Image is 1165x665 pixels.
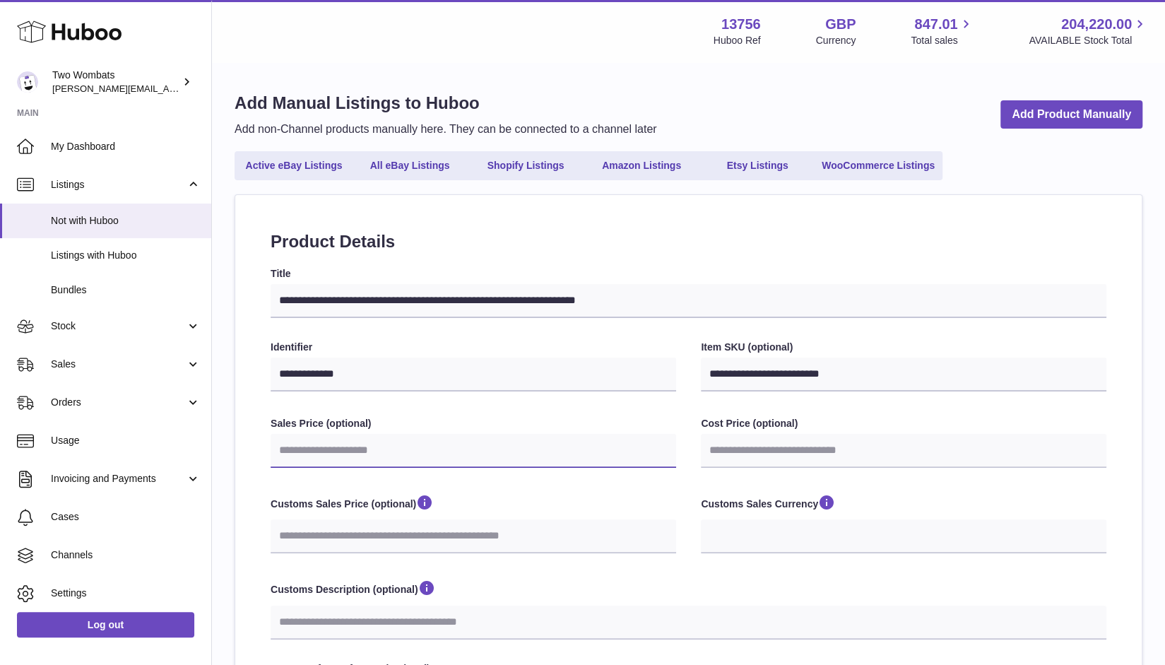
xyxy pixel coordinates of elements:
[469,154,582,177] a: Shopify Listings
[51,140,201,153] span: My Dashboard
[353,154,466,177] a: All eBay Listings
[271,267,1106,281] label: Title
[816,34,856,47] div: Currency
[235,92,656,114] h1: Add Manual Listings to Huboo
[1061,15,1132,34] span: 204,220.00
[51,472,186,485] span: Invoicing and Payments
[271,579,1106,601] label: Customs Description (optional)
[721,15,761,34] strong: 13756
[51,178,186,192] span: Listings
[271,493,676,516] label: Customs Sales Price (optional)
[271,341,676,354] label: Identifier
[17,612,194,637] a: Log out
[51,319,186,333] span: Stock
[701,154,814,177] a: Etsy Listings
[17,71,38,93] img: adam.randall@twowombats.com
[271,230,1106,253] h2: Product Details
[52,83,359,94] span: [PERSON_NAME][EMAIL_ADDRESS][PERSON_NAME][DOMAIN_NAME]
[51,249,201,262] span: Listings with Huboo
[51,358,186,371] span: Sales
[51,396,186,409] span: Orders
[271,417,676,430] label: Sales Price (optional)
[585,154,698,177] a: Amazon Listings
[237,154,350,177] a: Active eBay Listings
[51,587,201,600] span: Settings
[51,283,201,297] span: Bundles
[52,69,179,95] div: Two Wombats
[1000,100,1142,129] a: Add Product Manually
[235,122,656,137] p: Add non-Channel products manually here. They can be connected to a channel later
[911,15,974,47] a: 847.01 Total sales
[1029,34,1148,47] span: AVAILABLE Stock Total
[701,341,1106,354] label: Item SKU (optional)
[51,510,201,524] span: Cases
[825,15,856,34] strong: GBP
[817,154,940,177] a: WooCommerce Listings
[51,434,201,447] span: Usage
[51,548,201,562] span: Channels
[51,214,201,228] span: Not with Huboo
[714,34,761,47] div: Huboo Ref
[914,15,957,34] span: 847.01
[701,493,1106,516] label: Customs Sales Currency
[701,417,1106,430] label: Cost Price (optional)
[1029,15,1148,47] a: 204,220.00 AVAILABLE Stock Total
[911,34,974,47] span: Total sales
